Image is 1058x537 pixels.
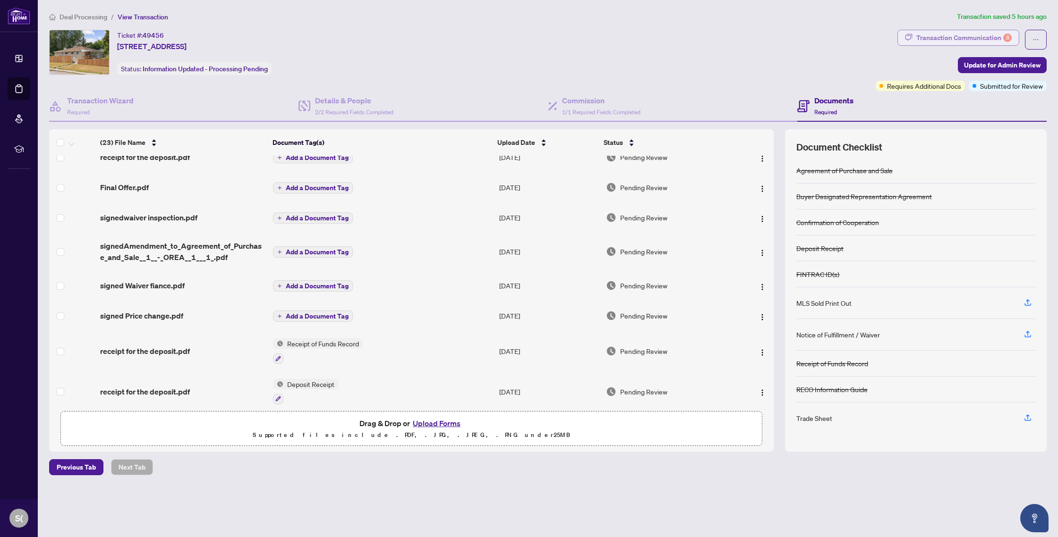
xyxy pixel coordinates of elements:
button: Logo [755,308,770,323]
div: Buyer Designated Representation Agreement [796,191,932,201]
h4: Documents [814,95,853,106]
div: Confirmation of Cooperation [796,217,879,227]
button: Update for Admin Review [958,57,1047,73]
img: Document Status [606,212,616,223]
span: Pending Review [620,246,667,257]
span: Requires Additional Docs [887,81,961,91]
td: [DATE] [495,142,602,172]
span: signedAmendment_to_Agreement_of_Purchase_and_Sale__1__-_OREA__1___1_.pdf [100,240,265,263]
span: plus [277,216,282,220]
span: Add a Document Tag [286,249,349,255]
img: Logo [759,349,766,356]
span: receipt for the deposit.pdf [100,151,190,163]
button: Add a Document Tag [273,152,353,163]
div: MLS Sold Print Out [796,298,852,308]
span: Required [67,109,90,116]
div: Agreement of Purchase and Sale [796,165,893,176]
div: Status: [117,62,272,75]
span: Drag & Drop or [359,417,463,429]
td: [DATE] [495,301,602,331]
span: plus [277,314,282,319]
span: Final Offer.pdf [100,182,149,193]
button: Logo [755,180,770,195]
span: signed Waiver fiance.pdf [100,280,185,291]
th: Document Tag(s) [269,129,494,156]
button: Add a Document Tag [273,246,353,258]
span: (23) File Name [100,137,145,148]
button: Add a Document Tag [273,280,353,292]
div: Ticket #: [117,30,164,41]
img: Document Status [606,280,616,291]
img: Logo [759,249,766,257]
th: (23) File Name [96,129,269,156]
button: Open asap [1020,504,1049,532]
div: 8 [1003,34,1012,42]
button: Logo [755,344,770,359]
button: Logo [755,384,770,399]
span: S( [15,512,23,525]
img: IMG-E12346259_1.jpg [50,30,109,75]
span: home [49,14,56,20]
td: [DATE] [495,371,602,412]
span: Required [814,109,837,116]
span: receipt for the deposit.pdf [100,386,190,397]
span: Pending Review [620,212,667,223]
button: Add a Document Tag [273,212,353,224]
img: Document Status [606,346,616,356]
button: Logo [755,244,770,259]
span: Add a Document Tag [286,283,349,289]
img: Logo [759,185,766,193]
button: Previous Tab [49,459,103,475]
td: [DATE] [495,233,602,270]
div: FINTRAC ID(s) [796,269,839,279]
p: Supported files include .PDF, .JPG, .JPEG, .PNG under 25 MB [67,429,756,441]
h4: Commission [562,95,640,106]
span: signed Price change.pdf [100,310,183,321]
img: Document Status [606,386,616,397]
span: [STREET_ADDRESS] [117,41,187,52]
span: Add a Document Tag [286,313,349,319]
button: Next Tab [111,459,153,475]
span: plus [277,185,282,190]
img: Document Status [606,182,616,193]
span: 49456 [143,31,164,40]
span: 1/1 Required Fields Completed [562,109,640,116]
span: signedwaiver inspection.pdf [100,212,197,223]
span: plus [277,250,282,254]
span: Drag & Drop orUpload FormsSupported files include .PDF, .JPG, .JPEG, .PNG under25MB [61,411,762,446]
div: Transaction Communication [916,30,1012,45]
button: Add a Document Tag [273,246,353,258]
article: Transaction saved 5 hours ago [957,11,1047,22]
span: Add a Document Tag [286,215,349,221]
button: Status IconDeposit Receipt [273,379,338,404]
button: Add a Document Tag [273,212,353,224]
span: ellipsis [1032,36,1039,43]
button: Add a Document Tag [273,310,353,322]
img: Logo [759,283,766,291]
td: [DATE] [495,270,602,301]
span: Receipt of Funds Record [283,338,363,349]
span: Information Updated - Processing Pending [143,65,268,73]
button: Upload Forms [410,417,463,429]
li: / [111,11,114,22]
span: Status [604,137,623,148]
img: Document Status [606,152,616,162]
img: Logo [759,313,766,321]
span: Pending Review [620,346,667,356]
div: RECO Information Guide [796,384,868,394]
button: Status IconReceipt of Funds Record [273,338,363,364]
img: Document Status [606,310,616,321]
span: Pending Review [620,280,667,291]
button: Logo [755,210,770,225]
span: Previous Tab [57,460,96,475]
th: Upload Date [494,129,600,156]
span: plus [277,155,282,160]
button: Logo [755,150,770,165]
button: Add a Document Tag [273,182,353,193]
button: Add a Document Tag [273,310,353,322]
img: logo [8,7,30,25]
img: Status Icon [273,338,283,349]
button: Add a Document Tag [273,280,353,292]
span: Upload Date [497,137,535,148]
